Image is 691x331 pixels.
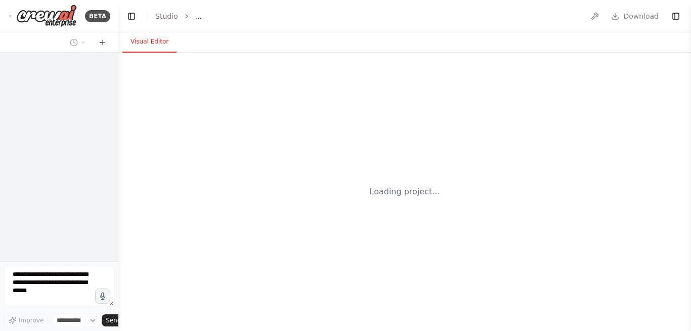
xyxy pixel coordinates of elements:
button: Send [102,314,133,326]
span: ... [195,11,202,21]
button: Show right sidebar [669,9,683,23]
a: Studio [155,12,178,20]
span: Send [106,316,121,324]
button: Improve [4,314,48,327]
button: Start a new chat [94,36,110,49]
span: Improve [19,316,44,324]
div: BETA [85,10,110,22]
button: Switch to previous chat [66,36,90,49]
div: Loading project... [370,186,440,198]
button: Visual Editor [122,31,177,53]
nav: breadcrumb [155,11,202,21]
button: Click to speak your automation idea [95,288,110,304]
button: Hide left sidebar [124,9,139,23]
img: Logo [16,5,77,27]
